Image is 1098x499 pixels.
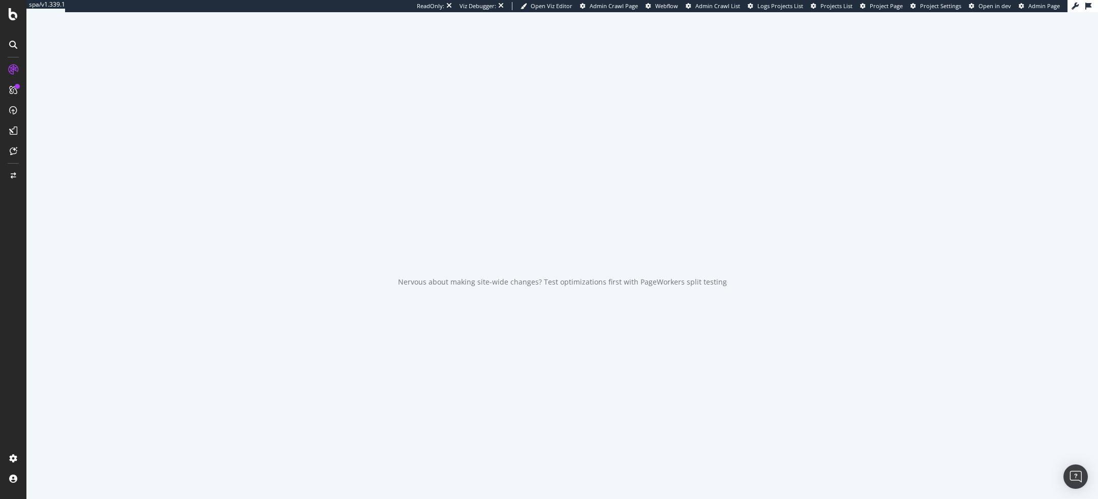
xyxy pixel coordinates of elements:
a: Admin Page [1019,2,1060,10]
div: Viz Debugger: [460,2,496,10]
div: animation [526,224,599,261]
span: Admin Page [1028,2,1060,10]
span: Project Page [870,2,903,10]
a: Open Viz Editor [521,2,572,10]
a: Open in dev [969,2,1011,10]
a: Admin Crawl List [686,2,740,10]
span: Open in dev [979,2,1011,10]
span: Webflow [655,2,678,10]
a: Projects List [811,2,852,10]
span: Open Viz Editor [531,2,572,10]
span: Admin Crawl List [695,2,740,10]
a: Admin Crawl Page [580,2,638,10]
a: Webflow [646,2,678,10]
a: Project Page [860,2,903,10]
div: Nervous about making site-wide changes? Test optimizations first with PageWorkers split testing [398,277,727,287]
span: Projects List [820,2,852,10]
a: Logs Projects List [748,2,803,10]
span: Admin Crawl Page [590,2,638,10]
a: Project Settings [910,2,961,10]
div: ReadOnly: [417,2,444,10]
span: Project Settings [920,2,961,10]
span: Logs Projects List [757,2,803,10]
div: Open Intercom Messenger [1063,464,1088,489]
